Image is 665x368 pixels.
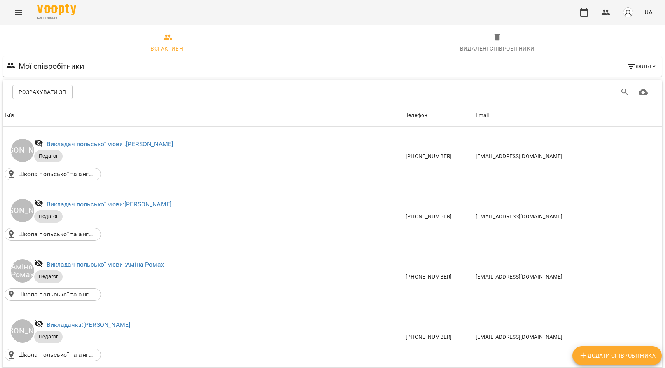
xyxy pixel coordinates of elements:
div: [PERSON_NAME] [11,139,34,162]
span: Ім'я [5,111,402,120]
button: Завантажити CSV [634,83,653,101]
td: [PHONE_NUMBER] [404,127,474,187]
div: Телефон [406,111,427,120]
div: Школа польської та англійської мов "Мовний простір"() [5,168,101,180]
h6: Мої співробітники [19,60,84,72]
span: Email [476,111,660,120]
span: UA [644,8,653,16]
span: Педагог [34,213,63,220]
img: Voopty Logo [37,4,76,15]
span: Фільтр [626,62,656,71]
button: Фільтр [623,59,659,73]
div: Школа польської та англійської мов "Мовний простір"() [5,288,101,301]
td: [PHONE_NUMBER] [404,307,474,368]
div: Sort [476,111,489,120]
td: [EMAIL_ADDRESS][DOMAIN_NAME] [474,307,662,368]
button: Menu [9,3,28,22]
div: [PERSON_NAME] [11,199,34,222]
button: Пошук [616,83,634,101]
a: Викладач польської мови :[PERSON_NAME] [47,140,173,148]
div: Sort [406,111,427,120]
span: For Business [37,16,76,21]
div: Sort [5,111,14,120]
td: [EMAIL_ADDRESS][DOMAIN_NAME] [474,187,662,247]
div: Table Toolbar [3,80,662,105]
div: Школа польської та англійської мов "Мовний простір"() [5,349,101,361]
div: Email [476,111,489,120]
img: avatar_s.png [623,7,633,18]
span: Додати співробітника [579,351,656,360]
a: Викладачка:[PERSON_NAME] [47,321,131,328]
p: Школа польської та англійської мов "Мовний простір" [18,350,96,359]
button: Додати співробітника [572,346,662,365]
span: Телефон [406,111,472,120]
div: Ім'я [5,111,14,120]
div: [PERSON_NAME] [11,319,34,343]
td: [EMAIL_ADDRESS][DOMAIN_NAME] [474,247,662,307]
p: Школа польської та англійської мов "Мовний простір" [18,290,96,299]
p: Школа польської та англійської мов "Мовний простір" [18,169,96,179]
div: Всі активні [150,44,185,53]
span: Розрахувати ЗП [19,87,66,97]
div: Аміна Ромах [11,259,34,283]
td: [PHONE_NUMBER] [404,187,474,247]
p: Школа польської та англійської мов "Мовний простір" [18,230,96,239]
span: Педагог [34,153,63,160]
td: [PHONE_NUMBER] [404,247,474,307]
a: Викладач польської мови :Аміна Ромах [47,261,164,268]
span: Педагог [34,273,63,280]
div: Видалені cпівробітники [460,44,535,53]
div: Школа польської та англійської мов "Мовний простір"() [5,228,101,241]
td: [EMAIL_ADDRESS][DOMAIN_NAME] [474,127,662,187]
a: Викладач польської мови:[PERSON_NAME] [47,201,171,208]
button: UA [641,5,656,19]
span: Педагог [34,333,63,340]
button: Розрахувати ЗП [12,85,73,99]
